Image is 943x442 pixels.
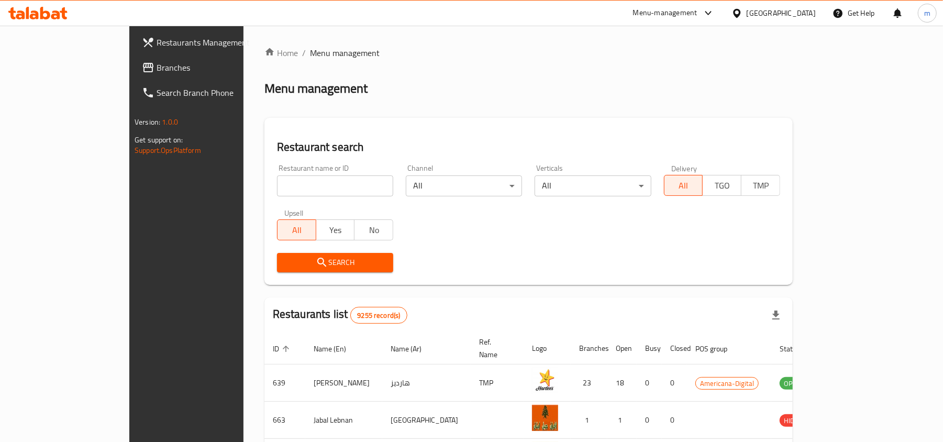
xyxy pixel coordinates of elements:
td: [PERSON_NAME] [305,364,382,402]
span: ID [273,342,293,355]
a: Search Branch Phone [134,80,287,105]
td: 0 [637,402,662,439]
span: All [669,178,699,193]
div: All [535,175,651,196]
div: All [406,175,522,196]
a: Branches [134,55,287,80]
button: TGO [702,175,741,196]
button: No [354,219,393,240]
span: Name (En) [314,342,360,355]
span: OPEN [780,378,805,390]
td: 1 [607,402,637,439]
span: Menu management [310,47,380,59]
span: m [924,7,930,19]
div: Export file [763,303,789,328]
td: 0 [662,402,687,439]
td: 0 [662,364,687,402]
div: [GEOGRAPHIC_DATA] [747,7,816,19]
span: Branches [157,61,279,74]
span: 1.0.0 [162,115,178,129]
span: TGO [707,178,737,193]
th: Logo [524,333,571,364]
button: All [664,175,703,196]
label: Upsell [284,209,304,216]
td: [GEOGRAPHIC_DATA] [382,402,471,439]
span: POS group [695,342,741,355]
nav: breadcrumb [264,47,793,59]
span: Search Branch Phone [157,86,279,99]
button: Yes [316,219,355,240]
input: Search for restaurant name or ID.. [277,175,393,196]
button: Search [277,253,393,272]
span: Restaurants Management [157,36,279,49]
td: 1 [571,402,607,439]
th: Busy [637,333,662,364]
label: Delivery [671,164,697,172]
span: 9255 record(s) [351,311,406,321]
td: 18 [607,364,637,402]
a: Restaurants Management [134,30,287,55]
span: TMP [746,178,776,193]
span: Americana-Digital [696,378,758,390]
div: Total records count [350,307,407,324]
button: All [277,219,316,240]
th: Branches [571,333,607,364]
th: Closed [662,333,687,364]
span: Status [780,342,814,355]
th: Open [607,333,637,364]
span: Version: [135,115,160,129]
span: Get support on: [135,133,183,147]
span: No [359,223,389,238]
li: / [302,47,306,59]
div: HIDDEN [780,414,811,427]
span: Search [285,256,385,269]
img: Hardee's [532,368,558,394]
span: All [282,223,312,238]
td: هارديز [382,364,471,402]
td: TMP [471,364,524,402]
td: 23 [571,364,607,402]
span: Ref. Name [479,336,511,361]
img: Jabal Lebnan [532,405,558,431]
h2: Menu management [264,80,368,97]
td: Jabal Lebnan [305,402,382,439]
span: Yes [320,223,351,238]
button: TMP [741,175,780,196]
a: Support.OpsPlatform [135,143,201,157]
span: Name (Ar) [391,342,435,355]
h2: Restaurant search [277,139,780,155]
h2: Restaurants list [273,306,407,324]
div: Menu-management [633,7,697,19]
td: 0 [637,364,662,402]
span: HIDDEN [780,415,811,427]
